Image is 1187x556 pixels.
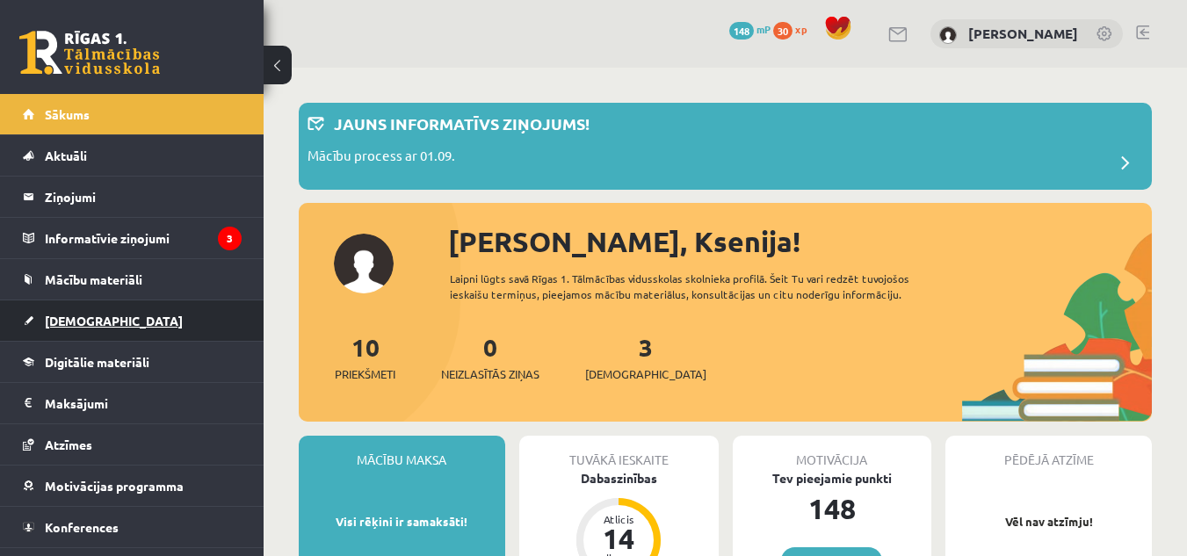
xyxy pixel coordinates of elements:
[45,354,149,370] span: Digitālie materiāli
[45,218,242,258] legend: Informatīvie ziņojumi
[733,469,932,487] div: Tev pieejamie punkti
[592,524,645,552] div: 14
[450,271,962,302] div: Laipni lūgts savā Rīgas 1. Tālmācības vidusskolas skolnieka profilā. Šeit Tu vari redzēt tuvojošo...
[45,383,242,423] legend: Maksājumi
[448,220,1152,263] div: [PERSON_NAME], Ksenija!
[773,22,815,36] a: 30 xp
[45,437,92,452] span: Atzīmes
[729,22,771,36] a: 148 mP
[23,507,242,547] a: Konferences
[23,424,242,465] a: Atzīmes
[45,271,142,287] span: Mācību materiāli
[335,365,395,383] span: Priekšmeti
[23,135,242,176] a: Aktuāli
[968,25,1078,42] a: [PERSON_NAME]
[334,112,590,135] p: Jauns informatīvs ziņojums!
[45,478,184,494] span: Motivācijas programma
[585,365,706,383] span: [DEMOGRAPHIC_DATA]
[23,300,242,341] a: [DEMOGRAPHIC_DATA]
[308,146,455,170] p: Mācību process ar 01.09.
[795,22,807,36] span: xp
[23,177,242,217] a: Ziņojumi
[945,436,1152,469] div: Pēdējā atzīme
[519,436,719,469] div: Tuvākā ieskaite
[45,519,119,535] span: Konferences
[773,22,793,40] span: 30
[729,22,754,40] span: 148
[45,313,183,329] span: [DEMOGRAPHIC_DATA]
[45,148,87,163] span: Aktuāli
[592,514,645,524] div: Atlicis
[299,436,505,469] div: Mācību maksa
[23,383,242,423] a: Maksājumi
[939,26,957,44] img: Ksenija Misņika
[733,436,932,469] div: Motivācija
[733,487,932,530] div: 148
[756,22,771,36] span: mP
[23,259,242,300] a: Mācību materiāli
[954,513,1143,531] p: Vēl nav atzīmju!
[45,106,90,122] span: Sākums
[23,466,242,506] a: Motivācijas programma
[23,218,242,258] a: Informatīvie ziņojumi3
[23,94,242,134] a: Sākums
[335,331,395,383] a: 10Priekšmeti
[308,112,1143,181] a: Jauns informatīvs ziņojums! Mācību process ar 01.09.
[308,513,496,531] p: Visi rēķini ir samaksāti!
[441,365,539,383] span: Neizlasītās ziņas
[23,342,242,382] a: Digitālie materiāli
[19,31,160,75] a: Rīgas 1. Tālmācības vidusskola
[585,331,706,383] a: 3[DEMOGRAPHIC_DATA]
[519,469,719,487] div: Dabaszinības
[441,331,539,383] a: 0Neizlasītās ziņas
[45,177,242,217] legend: Ziņojumi
[218,227,242,250] i: 3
